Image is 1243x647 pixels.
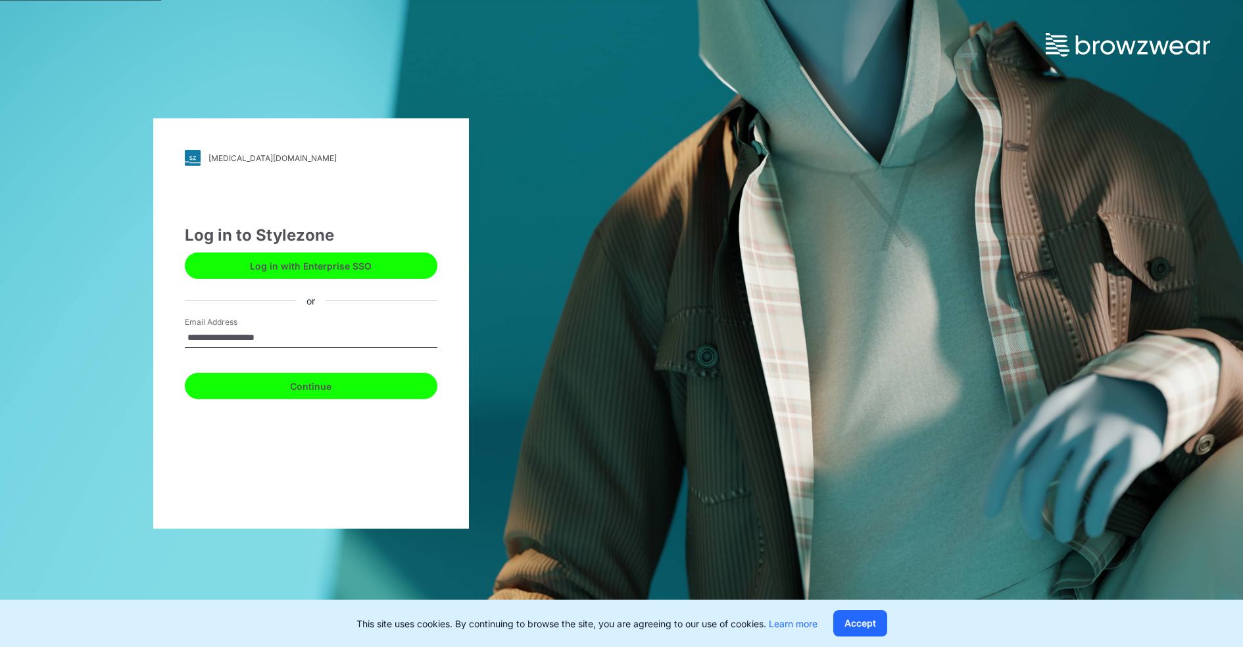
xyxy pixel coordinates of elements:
button: Log in with Enterprise SSO [185,252,437,279]
p: This site uses cookies. By continuing to browse the site, you are agreeing to our use of cookies. [356,617,817,631]
a: Learn more [769,618,817,629]
div: Log in to Stylezone [185,224,437,247]
label: Email Address [185,316,277,328]
img: browzwear-logo.73288ffb.svg [1046,33,1210,57]
img: svg+xml;base64,PHN2ZyB3aWR0aD0iMjgiIGhlaWdodD0iMjgiIHZpZXdCb3g9IjAgMCAyOCAyOCIgZmlsbD0ibm9uZSIgeG... [185,150,201,166]
button: Accept [833,610,887,636]
button: Continue [185,373,437,399]
div: or [296,293,326,307]
a: [MEDICAL_DATA][DOMAIN_NAME] [185,150,437,166]
div: [MEDICAL_DATA][DOMAIN_NAME] [208,153,337,163]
